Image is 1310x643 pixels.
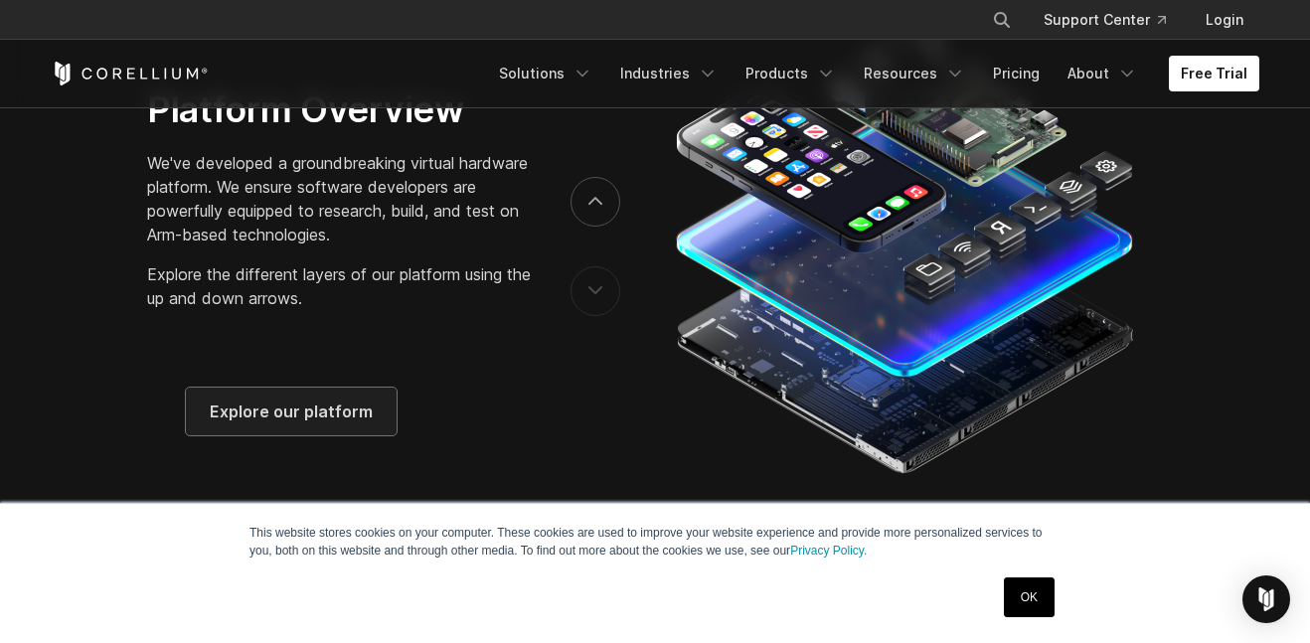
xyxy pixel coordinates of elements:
[51,62,209,85] a: Corellium Home
[571,266,620,316] button: previous
[1004,577,1055,617] a: OK
[487,56,604,91] a: Solutions
[981,56,1052,91] a: Pricing
[734,56,848,91] a: Products
[147,151,531,246] p: We've developed a groundbreaking virtual hardware platform. We ensure software developers are pow...
[1169,56,1259,91] a: Free Trial
[571,177,620,227] button: next
[147,262,531,310] p: Explore the different layers of our platform using the up and down arrows.
[1242,575,1290,623] div: Open Intercom Messenger
[666,13,1140,480] img: Corellium_Platform_RPI_Full_470
[968,2,1259,38] div: Navigation Menu
[186,388,397,435] a: Explore our platform
[210,400,373,423] span: Explore our platform
[852,56,977,91] a: Resources
[487,56,1259,91] div: Navigation Menu
[249,524,1061,560] p: This website stores cookies on your computer. These cookies are used to improve your website expe...
[1056,56,1149,91] a: About
[790,544,867,558] a: Privacy Policy.
[608,56,730,91] a: Industries
[1028,2,1182,38] a: Support Center
[984,2,1020,38] button: Search
[147,87,531,131] h3: Platform Overview
[1190,2,1259,38] a: Login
